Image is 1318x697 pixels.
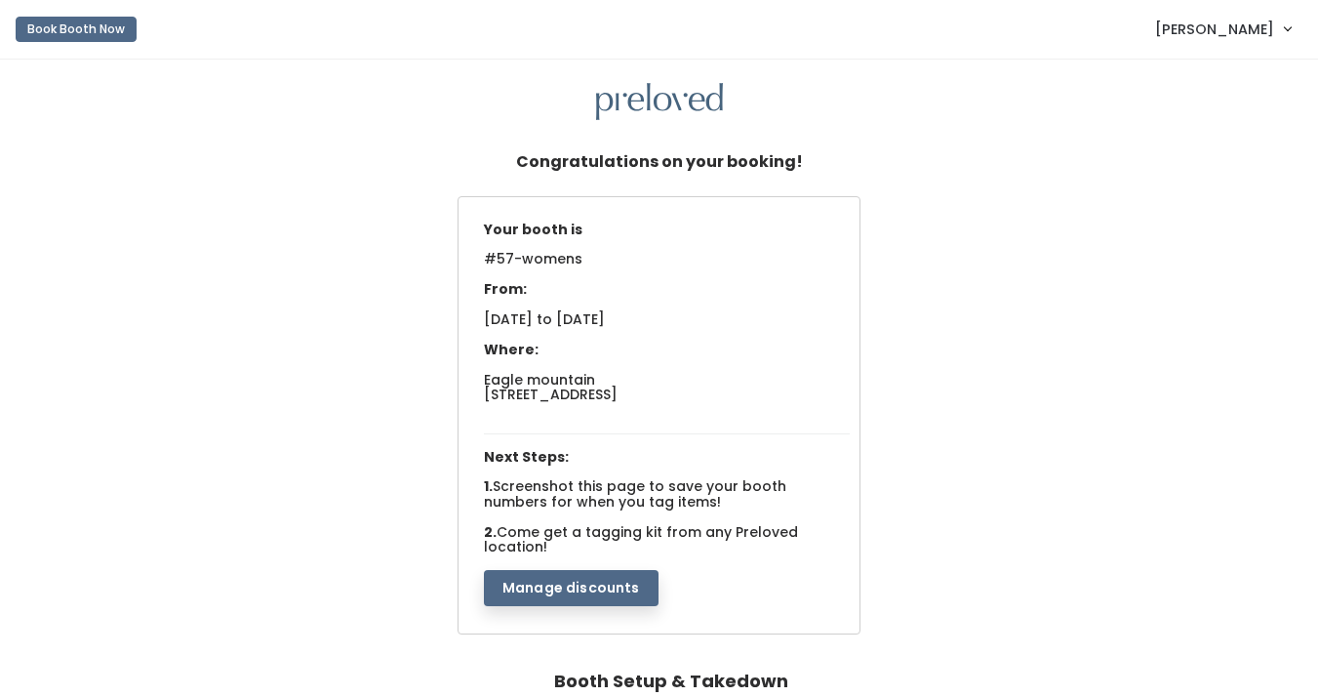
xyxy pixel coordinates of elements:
[484,309,605,329] span: [DATE] to [DATE]
[1136,8,1310,50] a: [PERSON_NAME]
[484,370,618,404] span: Eagle mountain [STREET_ADDRESS]
[484,476,786,511] span: Screenshot this page to save your booth numbers for when you tag items!
[484,570,659,607] button: Manage discounts
[1155,19,1274,40] span: [PERSON_NAME]
[484,340,539,359] span: Where:
[484,577,659,596] a: Manage discounts
[484,249,582,280] span: #57-womens
[484,522,798,556] span: Come get a tagging kit from any Preloved location!
[474,213,859,607] div: 1. 2.
[516,143,803,181] h5: Congratulations on your booking!
[484,220,582,239] span: Your booth is
[596,83,723,121] img: preloved logo
[16,8,137,51] a: Book Booth Now
[484,447,569,467] span: Next Steps:
[484,279,527,299] span: From:
[16,17,137,42] button: Book Booth Now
